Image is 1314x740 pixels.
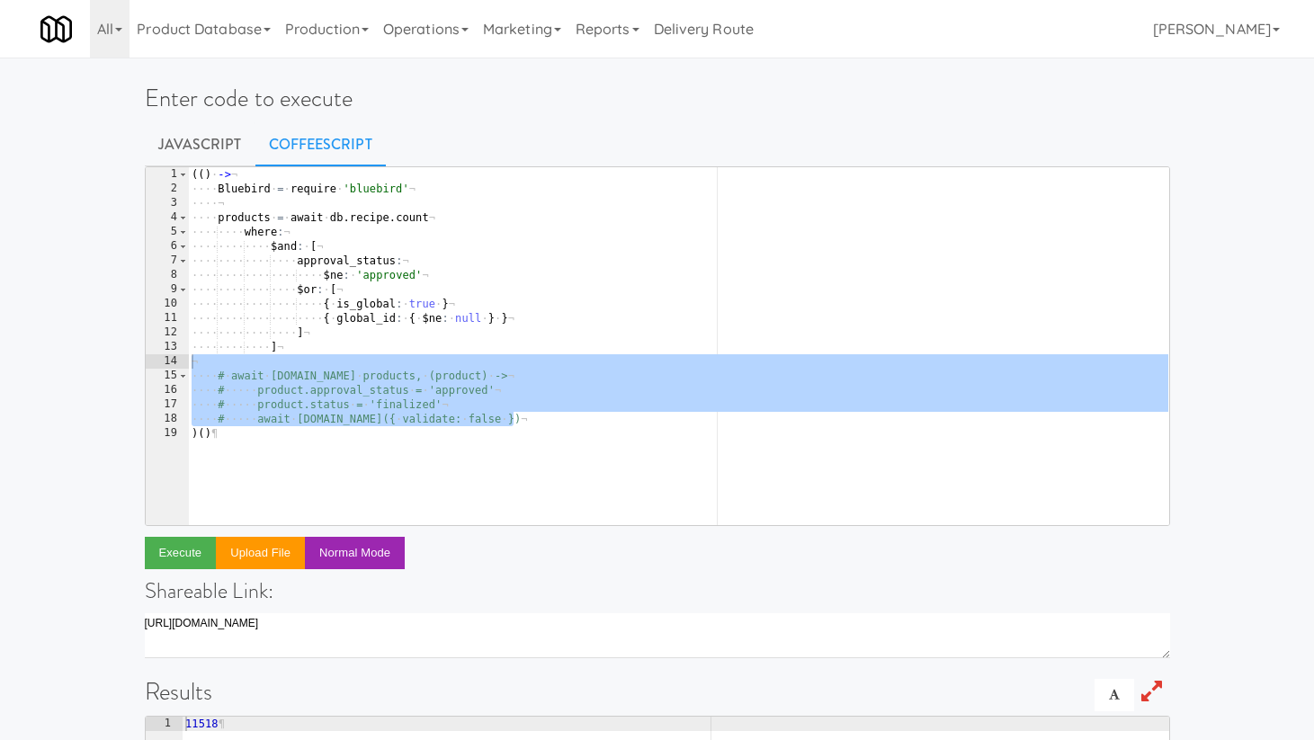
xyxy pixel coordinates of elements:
div: 4 [146,210,189,225]
div: 2 [146,182,189,196]
textarea: [URL][DOMAIN_NAME] [145,613,1170,658]
h1: Enter code to execute [145,85,1170,111]
button: Upload file [216,537,305,569]
div: 3 [146,196,189,210]
div: 14 [146,354,189,369]
div: 12 [146,325,189,340]
h1: Results [145,679,1170,705]
div: 16 [146,383,189,397]
div: 13 [146,340,189,354]
div: 18 [146,412,189,426]
div: 19 [146,426,189,441]
div: 17 [146,397,189,412]
a: Javascript [145,122,255,167]
div: 1 [146,167,189,182]
h4: Shareable Link: [145,579,1170,602]
a: CoffeeScript [255,122,386,167]
div: 11 [146,311,189,325]
div: 8 [146,268,189,282]
div: 15 [146,369,189,383]
img: Micromart [40,13,72,45]
button: Execute [145,537,217,569]
div: 6 [146,239,189,254]
div: 9 [146,282,189,297]
div: 1 [146,717,183,731]
div: 10 [146,297,189,311]
div: 5 [146,225,189,239]
div: 7 [146,254,189,268]
button: Normal Mode [305,537,405,569]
